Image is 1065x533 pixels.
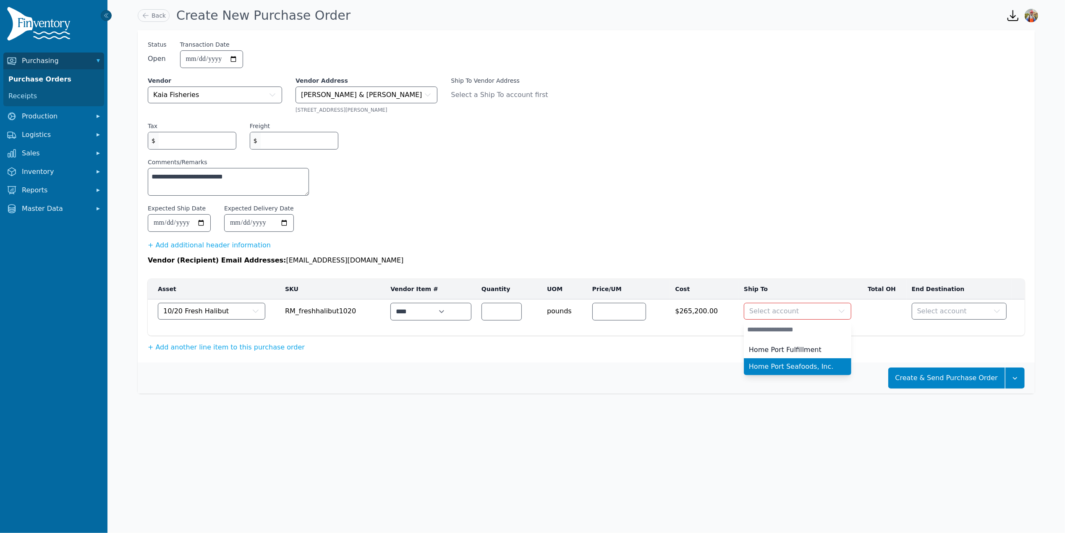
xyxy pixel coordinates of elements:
label: Tax [148,122,157,130]
img: Sera Wheeler [1025,9,1038,22]
span: Logistics [22,130,89,140]
th: Total OH [857,279,907,299]
button: Kaia Fisheries [148,87,282,103]
span: Select account [917,306,967,316]
button: Create & Send Purchase Order [888,368,1005,389]
button: [PERSON_NAME] & [PERSON_NAME] [296,87,437,103]
button: + Add additional header information [148,240,271,250]
th: SKU [280,279,385,299]
label: Vendor [148,76,282,85]
th: Quantity [476,279,542,299]
span: Purchasing [22,56,89,66]
span: Vendor (Recipient) Email Addresses: [148,256,286,264]
img: Finventory [7,7,74,44]
button: Sales [3,145,104,162]
span: $ [148,132,159,149]
th: Price/UM [587,279,670,299]
span: Select a Ship To account first [451,90,558,100]
th: Cost [670,279,739,299]
span: $265,200.00 [675,303,734,316]
a: Receipts [5,88,102,105]
label: Vendor Address [296,76,437,85]
label: Freight [250,122,270,130]
button: + Add another line item to this purchase order [148,342,305,352]
label: Comments/Remarks [148,158,309,166]
span: [PERSON_NAME] & [PERSON_NAME] [301,90,422,100]
span: 10/20 Fresh Halibut [163,306,229,316]
button: Production [3,108,104,125]
span: pounds [547,303,582,316]
span: Select account [749,306,799,316]
h1: Create New Purchase Order [176,8,351,23]
button: Master Data [3,200,104,217]
th: UOM [542,279,587,299]
a: Back [138,9,170,22]
label: Ship To Vendor Address [451,76,558,85]
span: Reports [22,185,89,195]
span: Open [148,54,167,64]
button: Select account [912,303,1007,320]
a: Purchase Orders [5,71,102,88]
th: End Destination [907,279,1012,299]
span: Master Data [22,204,89,214]
span: Status [148,40,167,49]
span: Production [22,111,89,121]
th: Vendor Item # [385,279,476,299]
input: Select account [744,321,851,338]
button: Logistics [3,126,104,143]
td: RM_freshhalibut1020 [280,299,385,336]
th: Asset [148,279,280,299]
label: Expected Delivery Date [224,204,294,213]
button: Purchasing [3,53,104,69]
span: Sales [22,148,89,158]
button: Inventory [3,163,104,180]
button: 10/20 Fresh Halibut [158,303,265,320]
span: Kaia Fisheries [153,90,199,100]
span: Inventory [22,167,89,177]
div: [STREET_ADDRESS][PERSON_NAME] [296,107,437,113]
button: Select account [744,303,851,320]
label: Expected Ship Date [148,204,206,213]
span: $ [250,132,261,149]
th: Ship To [739,279,857,299]
span: [EMAIL_ADDRESS][DOMAIN_NAME] [286,256,404,264]
label: Transaction Date [180,40,230,49]
button: Reports [3,182,104,199]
